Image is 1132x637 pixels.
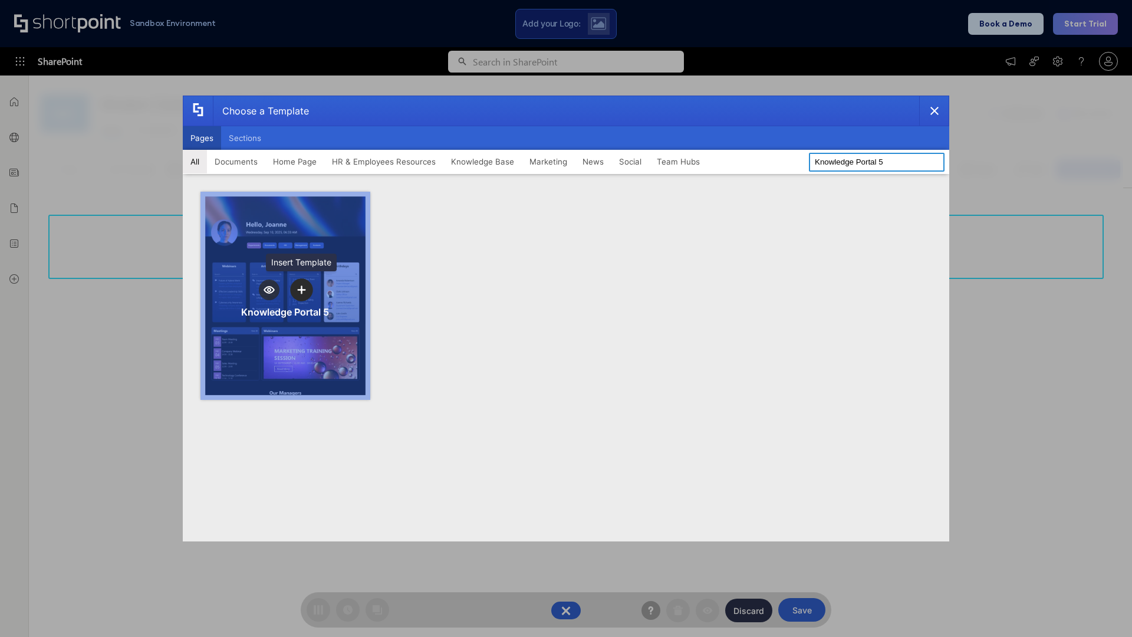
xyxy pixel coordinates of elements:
[649,150,707,173] button: Team Hubs
[265,150,324,173] button: Home Page
[611,150,649,173] button: Social
[522,150,575,173] button: Marketing
[213,96,309,126] div: Choose a Template
[183,150,207,173] button: All
[183,126,221,150] button: Pages
[575,150,611,173] button: News
[1073,580,1132,637] iframe: Chat Widget
[324,150,443,173] button: HR & Employees Resources
[443,150,522,173] button: Knowledge Base
[809,153,945,172] input: Search
[207,150,265,173] button: Documents
[241,306,329,318] div: Knowledge Portal 5
[183,96,949,541] div: template selector
[221,126,269,150] button: Sections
